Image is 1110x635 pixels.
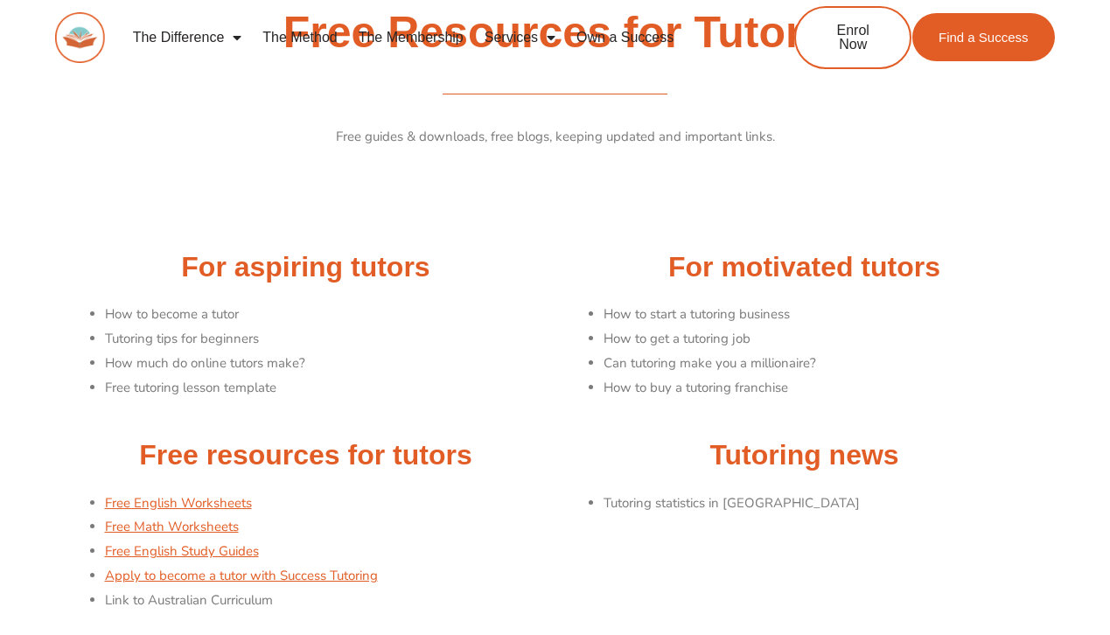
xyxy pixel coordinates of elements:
h2: For aspiring tutors [66,249,547,286]
a: Free English Study Guides [105,542,259,560]
p: Free guides & downloads, free blogs, keeping updated and important links. [66,125,1045,150]
a: The Method [252,17,347,58]
h2: For motivated tutors [564,249,1045,286]
a: The Difference [122,17,253,58]
span: Enrol Now [822,24,883,52]
li: How to get a tutoring job [604,327,1045,352]
h2: Tutoring news [564,437,1045,474]
a: Services [474,17,566,58]
li: Link to Australian Curriculum [105,589,547,613]
a: Own a Success [566,17,684,58]
li: How much do online tutors make? [105,352,547,376]
span: Find a Success [939,31,1029,44]
nav: Menu [122,17,737,58]
li: How to buy a tutoring franchise [604,376,1045,401]
iframe: Chat Widget [810,437,1110,635]
a: Find a Success [912,13,1055,61]
h2: Free resources for tutors [66,437,547,474]
a: Enrol Now [794,6,911,69]
li: Tutoring tips for beginners [105,327,547,352]
li: How to become a tutor [105,303,547,327]
a: Free English Worksheets [105,494,252,512]
li: Can tutoring make you a millionaire? [604,352,1045,376]
a: Free Math Worksheets [105,518,239,535]
li: Tutoring statistics in [GEOGRAPHIC_DATA] [604,492,1045,516]
li: Free tutoring lesson template [105,376,547,401]
li: How to start a tutoring business [604,303,1045,327]
a: Apply to become a tutor with Success Tutoring [105,567,378,584]
a: The Membership [348,17,474,58]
